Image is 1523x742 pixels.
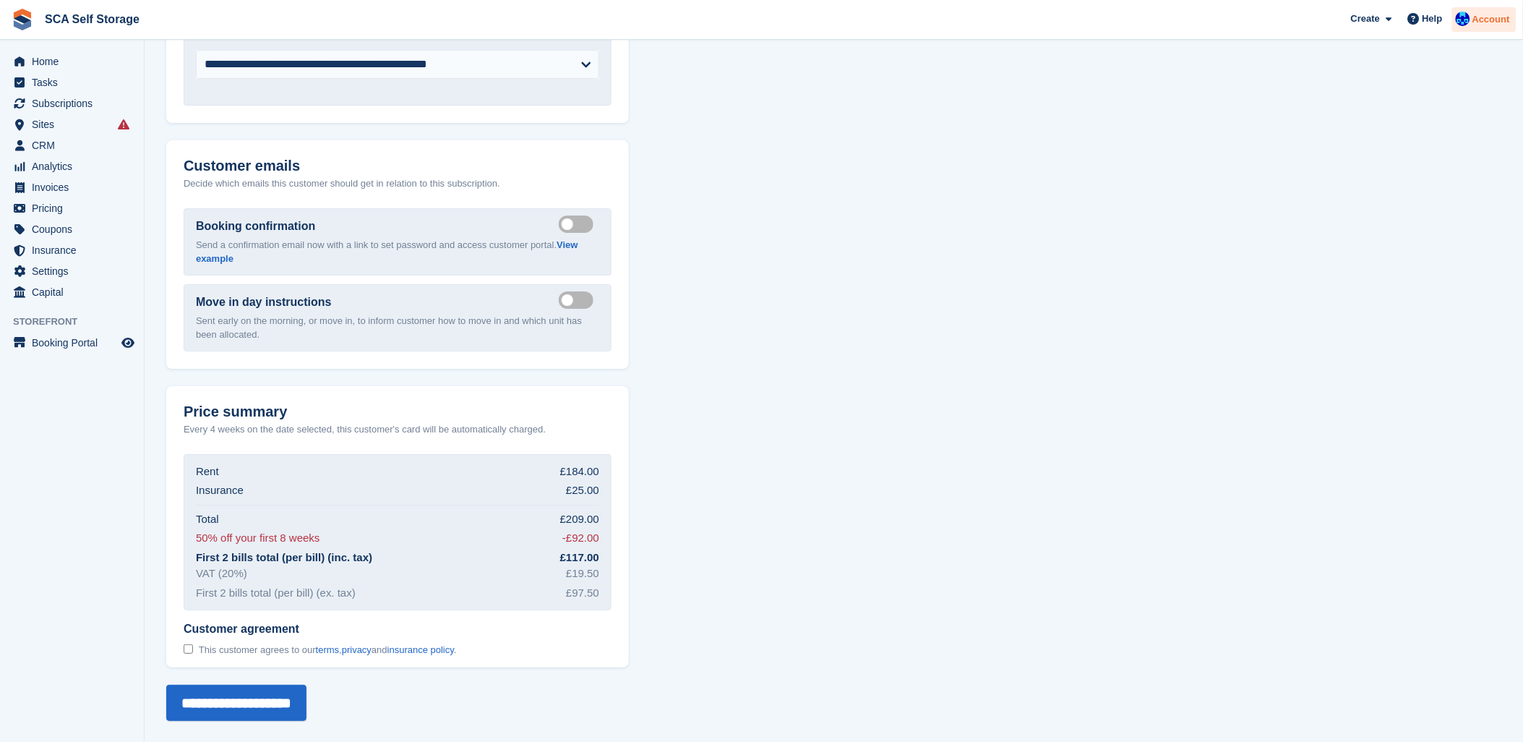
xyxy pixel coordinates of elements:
[1472,12,1510,27] span: Account
[32,198,119,218] span: Pricing
[196,239,578,265] a: View example
[32,72,119,93] span: Tasks
[196,294,332,311] label: Move in day instructions
[7,114,137,135] a: menu
[32,93,119,114] span: Subscriptions
[118,119,129,130] i: Smart entry sync failures have occurred
[196,566,247,582] div: VAT (20%)
[7,333,137,353] a: menu
[32,156,119,176] span: Analytics
[196,238,599,266] p: Send a confirmation email now with a link to set password and access customer portal.
[196,511,219,528] div: Total
[32,135,119,155] span: CRM
[184,644,193,654] input: Customer agreement This customer agrees to ourterms,privacyandinsurance policy.
[32,114,119,135] span: Sites
[342,644,372,655] a: privacy
[119,334,137,351] a: Preview store
[32,240,119,260] span: Insurance
[196,482,244,499] div: Insurance
[32,219,119,239] span: Coupons
[39,7,145,31] a: SCA Self Storage
[316,644,340,655] a: terms
[13,315,144,329] span: Storefront
[7,177,137,197] a: menu
[196,218,315,235] label: Booking confirmation
[199,644,457,656] span: This customer agrees to our , and .
[32,333,119,353] span: Booking Portal
[7,51,137,72] a: menu
[387,644,454,655] a: insurance policy
[559,223,599,226] label: Send booking confirmation email
[32,177,119,197] span: Invoices
[184,404,612,420] h2: Price summary
[196,314,599,342] p: Sent early on the morning, or move in, to inform customer how to move in and which unit has been ...
[1351,12,1380,26] span: Create
[566,482,599,499] div: £25.00
[184,422,546,437] p: Every 4 weeks on the date selected, this customer's card will be automatically charged.
[566,566,599,582] div: £19.50
[196,550,372,566] div: First 2 bills total (per bill) (inc. tax)
[184,158,612,174] h2: Customer emails
[7,198,137,218] a: menu
[7,135,137,155] a: menu
[1456,12,1470,26] img: Kelly Neesham
[560,464,599,480] div: £184.00
[560,550,599,566] div: £117.00
[7,72,137,93] a: menu
[1423,12,1443,26] span: Help
[184,176,612,191] p: Decide which emails this customer should get in relation to this subscription.
[7,93,137,114] a: menu
[32,282,119,302] span: Capital
[12,9,33,30] img: stora-icon-8386f47178a22dfd0bd8f6a31ec36ba5ce8667c1dd55bd0f319d3a0aa187defe.svg
[32,51,119,72] span: Home
[7,282,137,302] a: menu
[7,219,137,239] a: menu
[7,156,137,176] a: menu
[566,585,599,602] div: £97.50
[196,585,356,602] div: First 2 bills total (per bill) (ex. tax)
[32,261,119,281] span: Settings
[184,622,457,636] span: Customer agreement
[7,261,137,281] a: menu
[196,464,219,480] div: Rent
[559,299,599,302] label: Send move in day email
[196,530,319,547] div: 50% off your first 8 weeks
[562,530,599,547] div: -£92.00
[7,240,137,260] a: menu
[560,511,599,528] div: £209.00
